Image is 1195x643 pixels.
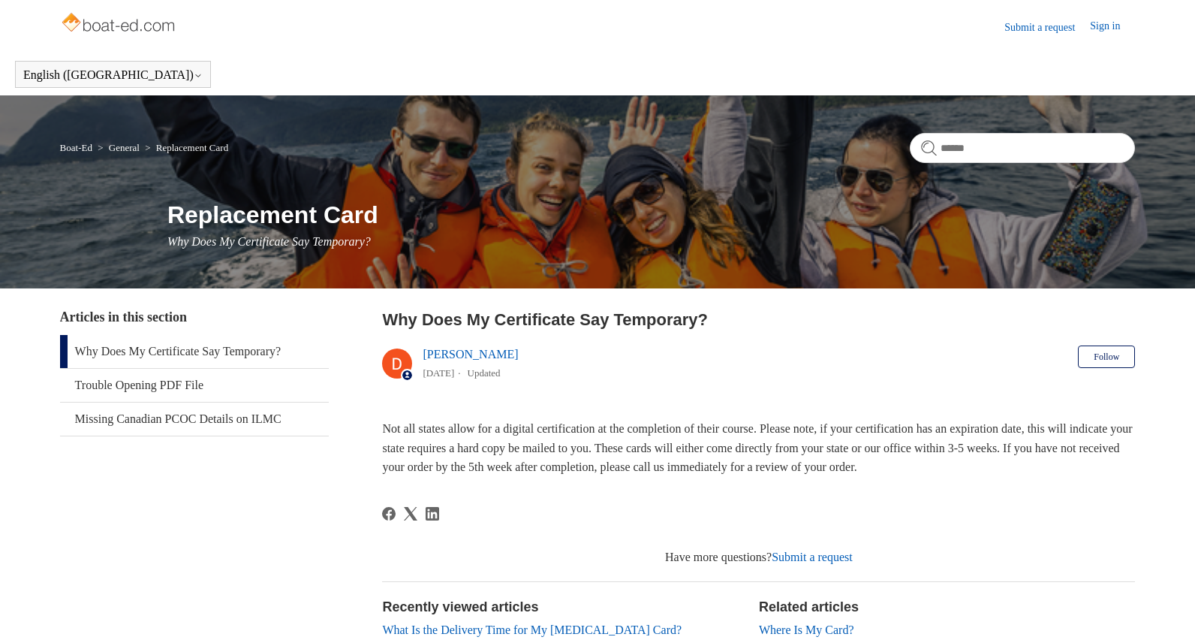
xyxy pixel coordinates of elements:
[60,369,329,402] a: Trouble Opening PDF File
[142,142,228,153] li: Replacement Card
[60,335,329,368] a: Why Does My Certificate Say Temporary?
[95,142,142,153] li: General
[60,403,329,436] a: Missing Canadian PCOC Details on ILMC
[382,422,1132,473] span: Not all states allow for a digital certification at the completion of their course. Please note, ...
[382,623,682,636] a: What Is the Delivery Time for My [MEDICAL_DATA] Card?
[423,348,518,361] a: [PERSON_NAME]
[772,551,853,563] a: Submit a request
[404,507,417,521] svg: Share this page on X Corp
[109,142,140,153] a: General
[23,68,203,82] button: English ([GEOGRAPHIC_DATA])
[1004,20,1090,35] a: Submit a request
[60,142,92,153] a: Boat-Ed
[1145,593,1184,632] div: Live chat
[759,623,854,636] a: Where Is My Card?
[167,197,1136,233] h1: Replacement Card
[60,142,95,153] li: Boat-Ed
[382,548,1135,566] div: Have more questions?
[1078,346,1135,368] button: Follow Article
[1090,18,1135,36] a: Sign in
[382,507,396,521] svg: Share this page on Facebook
[468,367,501,379] li: Updated
[382,307,1135,332] h2: Why Does My Certificate Say Temporary?
[910,133,1135,163] input: Search
[60,9,179,39] img: Boat-Ed Help Center home page
[423,367,454,379] time: 03/01/2024, 17:22
[60,309,187,325] span: Articles in this section
[382,597,743,617] h2: Recently viewed articles
[759,597,1135,617] h2: Related articles
[426,507,439,521] a: LinkedIn
[156,142,228,153] a: Replacement Card
[404,507,417,521] a: X Corp
[382,507,396,521] a: Facebook
[167,235,371,248] span: Why Does My Certificate Say Temporary?
[426,507,439,521] svg: Share this page on LinkedIn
